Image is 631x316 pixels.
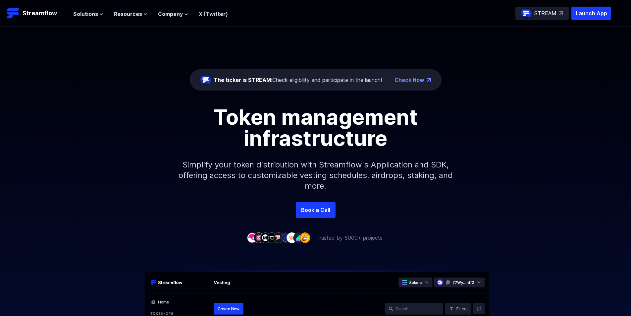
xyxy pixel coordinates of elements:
[287,232,297,243] img: company-7
[260,232,271,243] img: company-3
[214,76,382,84] div: Check eligibility and participate in the launch!
[173,149,458,202] p: Simplify your token distribution with Streamflow's Application and SDK, offering access to custom...
[521,8,532,19] img: streamflow-logo-circle.png
[158,10,183,18] span: Company
[7,7,20,20] img: Streamflow Logo
[114,10,147,18] button: Resources
[7,7,67,20] a: Streamflow
[296,202,336,218] a: Book a Call
[571,7,611,20] button: Launch App
[515,7,569,20] a: STREAM
[316,234,383,242] p: Trusted by 5000+ projects
[73,10,98,18] span: Solutions
[394,76,424,84] a: Check Now
[293,232,304,243] img: company-8
[247,232,257,243] img: company-1
[253,232,264,243] img: company-2
[114,10,142,18] span: Resources
[200,75,211,85] img: streamflow-logo-circle.png
[300,232,310,243] img: company-9
[427,78,431,82] img: top-right-arrow.png
[280,232,290,243] img: company-6
[273,232,284,243] img: company-5
[167,106,465,149] h1: Token management infrastructure
[158,10,188,18] button: Company
[199,11,228,17] a: X (Twitter)
[23,9,57,18] p: Streamflow
[534,9,556,17] p: STREAM
[267,232,277,243] img: company-4
[73,10,103,18] button: Solutions
[214,77,272,83] span: The ticker is STREAM:
[559,11,563,15] img: top-right-arrow.svg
